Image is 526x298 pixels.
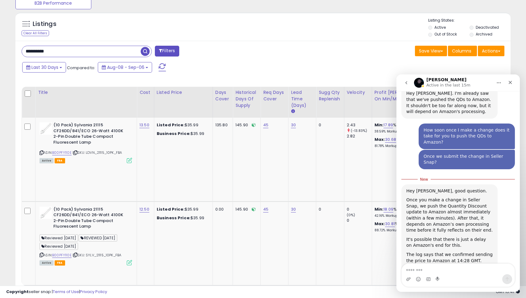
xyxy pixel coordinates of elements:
[157,207,208,212] div: $35.99
[347,207,372,212] div: 0
[415,46,447,56] button: Save View
[39,207,132,265] div: ASIN:
[263,122,268,128] a: 45
[347,133,372,139] div: 2.82
[215,207,228,212] div: 0.00
[375,144,426,148] p: 81.78% Markup (ROI)
[31,64,58,70] span: Last 30 Days
[476,31,492,37] label: Archived
[53,207,128,231] b: (10 Pack) Sylvania 21115 CF26DD/841/ECO 26-Watt 4100K 2-Pin Double Tube Compact Fluorescent Lamp
[39,202,44,207] button: Start recording
[39,122,52,135] img: 31jT6SFY5lL._SL40_.jpg
[5,189,118,200] textarea: Message…
[319,122,339,128] div: 0
[6,289,29,295] strong: Copyright
[139,89,151,96] div: Cost
[375,214,426,218] p: 42.16% Markup (ROI)
[52,253,72,258] a: B00PFY110E
[385,221,395,227] a: 30.81
[19,202,24,207] button: Emoji picker
[347,212,355,217] small: (0%)
[53,289,79,295] a: Terms of Use
[55,158,65,163] span: FBA
[476,25,499,30] label: Deactivated
[10,114,96,120] div: Hey [PERSON_NAME], good question.
[157,215,191,221] b: Business Price:
[235,89,258,109] div: Historical Days Of Supply
[5,110,118,273] div: Adam says…
[383,122,393,128] a: 17.89
[347,89,369,96] div: Velocity
[106,200,116,210] button: Send a message…
[72,150,122,155] span: | SKU: LDVN_21115_10PK_FBA
[10,162,96,174] div: It's possible that there is just a delay on Amazon's end for this.
[316,87,344,118] th: Please note that this number is a calculation based on your required days of coverage and your ve...
[22,30,49,36] div: Clear All Filters
[5,110,101,260] div: Hey [PERSON_NAME], good question.Once you make a change in Seller Snap, we push the Quantity Disc...
[39,260,54,266] span: All listings currently available for purchase on Amazon
[52,150,72,155] a: B00PFY110E
[55,260,65,266] span: FBA
[319,207,339,212] div: 0
[434,25,446,30] label: Active
[39,122,132,162] div: ASIN:
[291,206,296,212] a: 30
[375,122,384,128] b: Min:
[375,122,426,134] div: %
[375,137,426,148] div: %
[385,136,396,143] a: 30.68
[53,122,128,147] b: (10 Pack) Sylvania 21115 CF26DD/841/ECO 26-Watt 4100K 2-Pin Double Tube Compact Fluorescent Lamp
[98,62,152,73] button: Aug-08 - Sep-06
[155,46,179,57] button: Filters
[79,234,117,241] span: REVIEWED [DATE]
[215,89,230,102] div: Days Cover
[157,206,185,212] b: Listed Price:
[107,64,144,70] span: Aug-08 - Sep-06
[375,221,385,227] b: Max:
[291,109,295,114] small: Lead Time (Days).
[39,158,54,163] span: All listings currently available for purchase on Amazon
[375,221,426,233] div: %
[38,89,134,96] div: Title
[10,123,96,159] div: Once you make a change in Seller Snap, we push the Quantity Discount update to Amazon almost imme...
[428,18,511,23] p: Listing States:
[452,48,471,54] span: Columns
[235,122,256,128] div: 145.90
[375,89,428,102] div: Profit [PERSON_NAME] on Min/Max
[6,289,107,295] div: seller snap | |
[383,206,393,212] a: 18.09
[319,89,342,102] div: Sugg Qty Replenish
[33,20,56,28] h5: Listings
[235,207,256,212] div: 145.90
[215,122,228,128] div: 135.80
[347,122,372,128] div: 2.43
[478,46,504,56] button: Actions
[157,131,191,136] b: Business Price:
[375,136,385,142] b: Max:
[291,89,313,109] div: Lead Time (Days)
[157,131,208,136] div: $35.99
[291,122,296,128] a: 30
[139,122,149,128] a: 13.50
[372,87,430,118] th: The percentage added to the cost of goods (COGS) that forms the calculator for Min & Max prices.
[396,74,520,292] iframe: Intercom live chat
[375,228,426,233] p: 88.72% Markup (ROI)
[375,206,384,212] b: Min:
[448,46,477,56] button: Columns
[72,253,121,258] span: | SKU: SYLV_21115_10PK_FBA
[10,177,96,189] div: The log says that we confirmed sending the price to Amazon at 14:28 GMT.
